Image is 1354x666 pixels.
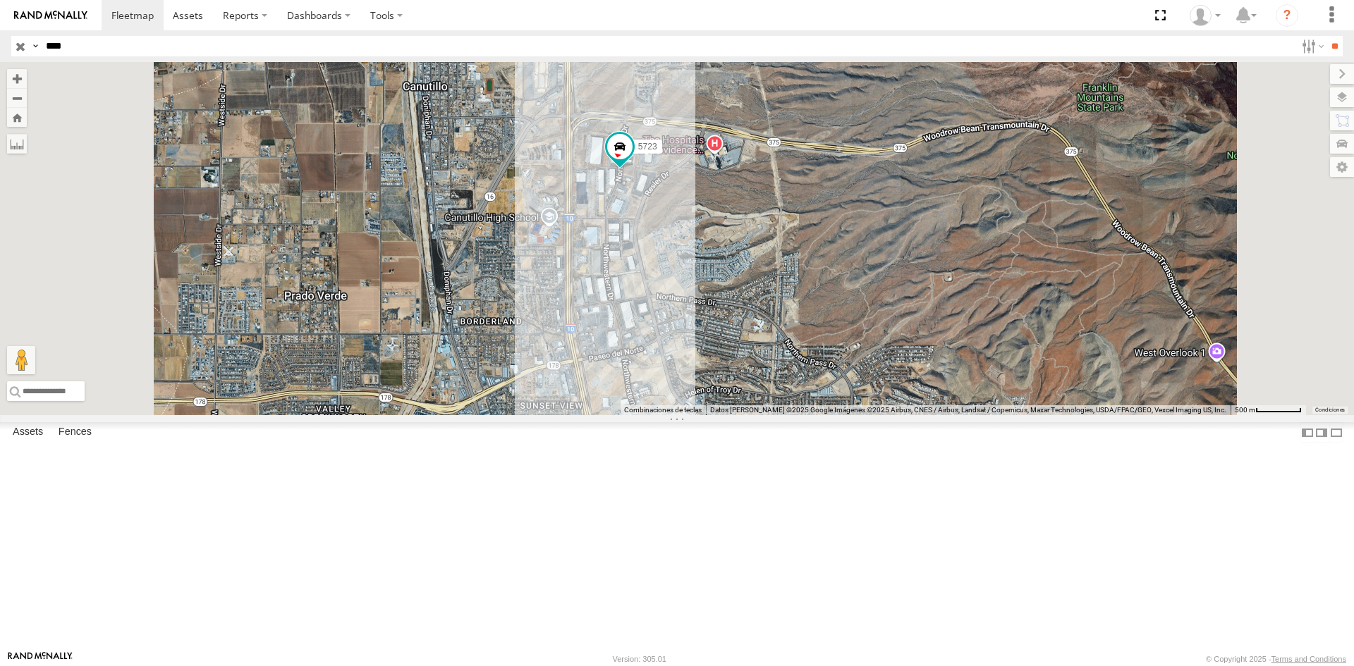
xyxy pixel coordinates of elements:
a: Visit our Website [8,652,73,666]
span: Datos [PERSON_NAME] ©2025 Google Imágenes ©2025 Airbus, CNES / Airbus, Landsat / Copernicus, Maxa... [710,406,1226,414]
div: Version: 305.01 [613,655,666,663]
label: Assets [6,423,50,443]
label: Dock Summary Table to the Right [1315,422,1329,443]
div: © Copyright 2025 - [1206,655,1346,663]
button: Zoom Home [7,108,27,127]
label: Search Filter Options [1296,36,1326,56]
label: Hide Summary Table [1329,422,1343,443]
button: Zoom out [7,88,27,108]
button: Arrastra el hombrecito naranja al mapa para abrir Street View [7,346,35,374]
button: Zoom in [7,69,27,88]
label: Fences [51,423,99,443]
button: Escala del mapa: 500 m por 62 píxeles [1231,405,1306,415]
span: 5723 [638,142,657,152]
i: ? [1276,4,1298,27]
img: rand-logo.svg [14,11,87,20]
label: Measure [7,134,27,154]
a: Terms and Conditions [1271,655,1346,663]
a: Condiciones [1315,407,1345,413]
button: Combinaciones de teclas [624,405,702,415]
div: foxconn f [1185,5,1226,26]
label: Search Query [30,36,41,56]
span: 500 m [1235,406,1255,414]
label: Map Settings [1330,157,1354,177]
label: Dock Summary Table to the Left [1300,422,1315,443]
